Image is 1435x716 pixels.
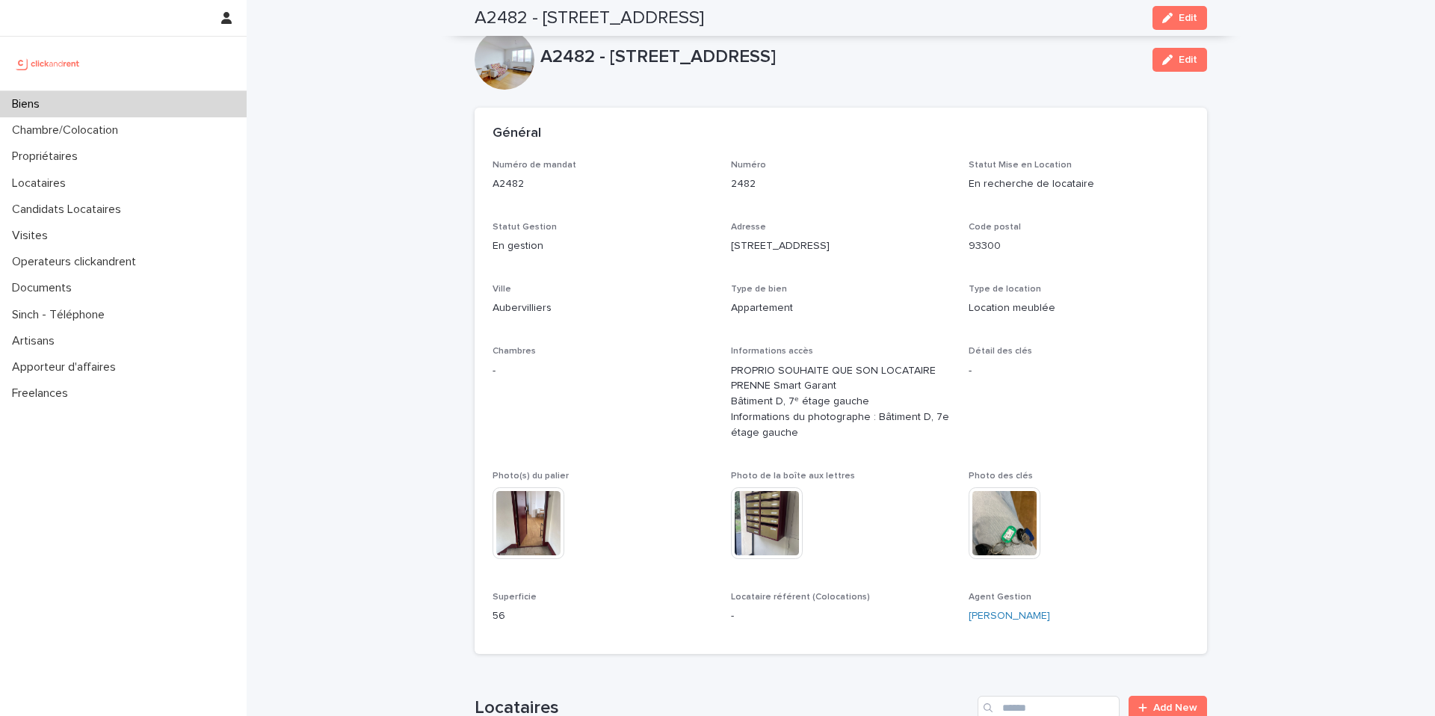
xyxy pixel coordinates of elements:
[6,360,128,374] p: Apporteur d'affaires
[731,347,813,356] span: Informations accès
[731,608,951,624] p: -
[6,255,148,269] p: Operateurs clickandrent
[6,203,133,217] p: Candidats Locataires
[6,149,90,164] p: Propriétaires
[969,161,1072,170] span: Statut Mise en Location
[6,97,52,111] p: Biens
[493,176,713,192] p: A2482
[6,281,84,295] p: Documents
[1153,703,1197,713] span: Add New
[1152,6,1207,30] button: Edit
[493,126,541,142] h2: Général
[475,7,704,29] h2: A2482 - [STREET_ADDRESS]
[731,238,951,254] p: [STREET_ADDRESS]
[493,593,537,602] span: Superficie
[493,608,713,624] p: 56
[969,285,1041,294] span: Type de location
[6,386,80,401] p: Freelances
[493,363,713,379] p: -
[731,161,766,170] span: Numéro
[1179,13,1197,23] span: Edit
[493,347,536,356] span: Chambres
[493,223,557,232] span: Statut Gestion
[969,608,1050,624] a: [PERSON_NAME]
[493,300,713,316] p: Aubervilliers
[969,238,1189,254] p: 93300
[6,229,60,243] p: Visites
[540,46,1141,68] p: A2482 - [STREET_ADDRESS]
[731,593,870,602] span: Locataire référent (Colocations)
[969,223,1021,232] span: Code postal
[969,363,1189,379] p: -
[6,334,67,348] p: Artisans
[12,49,84,78] img: UCB0brd3T0yccxBKYDjQ
[731,472,855,481] span: Photo de la boîte aux lettres
[969,300,1189,316] p: Location meublée
[731,285,787,294] span: Type de bien
[969,593,1031,602] span: Agent Gestion
[731,223,766,232] span: Adresse
[1179,55,1197,65] span: Edit
[493,238,713,254] p: En gestion
[6,176,78,191] p: Locataires
[969,176,1189,192] p: En recherche de locataire
[6,123,130,138] p: Chambre/Colocation
[493,285,511,294] span: Ville
[493,161,576,170] span: Numéro de mandat
[493,472,569,481] span: Photo(s) du palier
[6,308,117,322] p: Sinch - Téléphone
[731,176,951,192] p: 2482
[969,472,1033,481] span: Photo des clés
[969,347,1032,356] span: Détail des clés
[731,363,951,441] p: PROPRIO SOUHAITE QUE SON LOCATAIRE PRENNE Smart Garant Bâtiment D, 7ᵉ étage gauche Informations d...
[731,300,951,316] p: Appartement
[1152,48,1207,72] button: Edit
